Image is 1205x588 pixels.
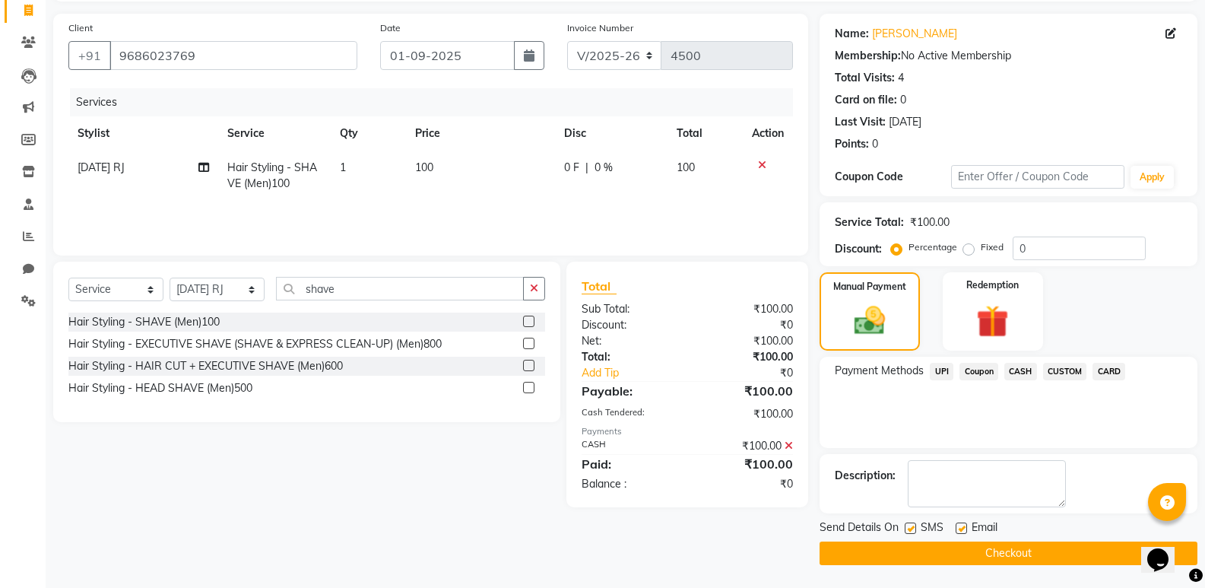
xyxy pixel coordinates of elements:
div: Coupon Code [835,169,950,185]
span: 0 F [564,160,579,176]
a: Add Tip [570,365,707,381]
th: Price [406,116,556,151]
div: Hair Styling - EXECUTIVE SHAVE (SHAVE & EXPRESS CLEAN-UP) (Men)800 [68,336,442,352]
div: Card on file: [835,92,897,108]
th: Total [668,116,743,151]
div: ₹100.00 [687,333,804,349]
div: Hair Styling - HAIR CUT + EXECUTIVE SHAVE (Men)600 [68,358,343,374]
span: 0 % [595,160,613,176]
span: | [585,160,588,176]
div: ₹100.00 [687,438,804,454]
span: SMS [921,520,943,539]
div: ₹0 [687,476,804,492]
button: +91 [68,41,111,70]
div: Paid: [570,455,687,473]
div: Sub Total: [570,301,687,317]
div: Hair Styling - SHAVE (Men)100 [68,314,220,330]
button: Apply [1130,166,1174,189]
div: 4 [898,70,904,86]
label: Date [380,21,401,35]
div: ₹100.00 [687,406,804,422]
input: Search or Scan [276,277,524,300]
span: CUSTOM [1043,363,1087,380]
button: Checkout [820,542,1197,565]
img: _gift.svg [966,301,1019,342]
span: 1 [340,161,346,174]
div: Cash Tendered: [570,406,687,422]
div: ₹100.00 [687,349,804,365]
div: Total Visits: [835,70,895,86]
div: ₹100.00 [687,301,804,317]
span: CASH [1004,363,1037,380]
div: Points: [835,136,869,152]
span: CARD [1092,363,1125,380]
label: Manual Payment [833,280,906,294]
div: Discount: [835,241,882,257]
div: Service Total: [835,215,904,230]
div: [DATE] [889,114,921,130]
div: CASH [570,438,687,454]
div: ₹100.00 [910,215,950,230]
div: 0 [900,92,906,108]
div: Total: [570,349,687,365]
th: Qty [331,116,406,151]
span: Send Details On [820,520,899,539]
span: Payment Methods [835,363,924,379]
div: ₹0 [707,365,804,381]
span: Coupon [959,363,998,380]
div: Payable: [570,382,687,400]
div: ₹0 [687,317,804,333]
div: ₹100.00 [687,382,804,400]
div: Last Visit: [835,114,886,130]
th: Stylist [68,116,218,151]
span: [DATE] RJ [78,161,125,174]
th: Disc [555,116,668,151]
span: Total [582,278,617,294]
div: Discount: [570,317,687,333]
label: Client [68,21,93,35]
th: Action [743,116,793,151]
a: [PERSON_NAME] [872,26,957,42]
div: Description: [835,468,896,484]
label: Redemption [966,278,1019,292]
div: Membership: [835,48,901,64]
div: Services [70,88,804,116]
img: _cash.svg [845,303,895,338]
label: Percentage [909,240,957,254]
span: Hair Styling - SHAVE (Men)100 [227,161,317,190]
div: Hair Styling - HEAD SHAVE (Men)500 [68,380,252,396]
div: Payments [582,425,793,438]
span: Email [972,520,997,539]
span: 100 [677,161,695,174]
th: Service [218,116,331,151]
label: Fixed [981,240,1004,254]
label: Invoice Number [567,21,633,35]
div: Balance : [570,476,687,492]
input: Search by Name/Mobile/Email/Code [109,41,357,70]
span: UPI [930,363,953,380]
div: No Active Membership [835,48,1182,64]
div: ₹100.00 [687,455,804,473]
div: Name: [835,26,869,42]
iframe: chat widget [1141,527,1190,573]
span: 100 [415,161,433,174]
div: Net: [570,333,687,349]
input: Enter Offer / Coupon Code [951,165,1124,189]
div: 0 [872,136,878,152]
